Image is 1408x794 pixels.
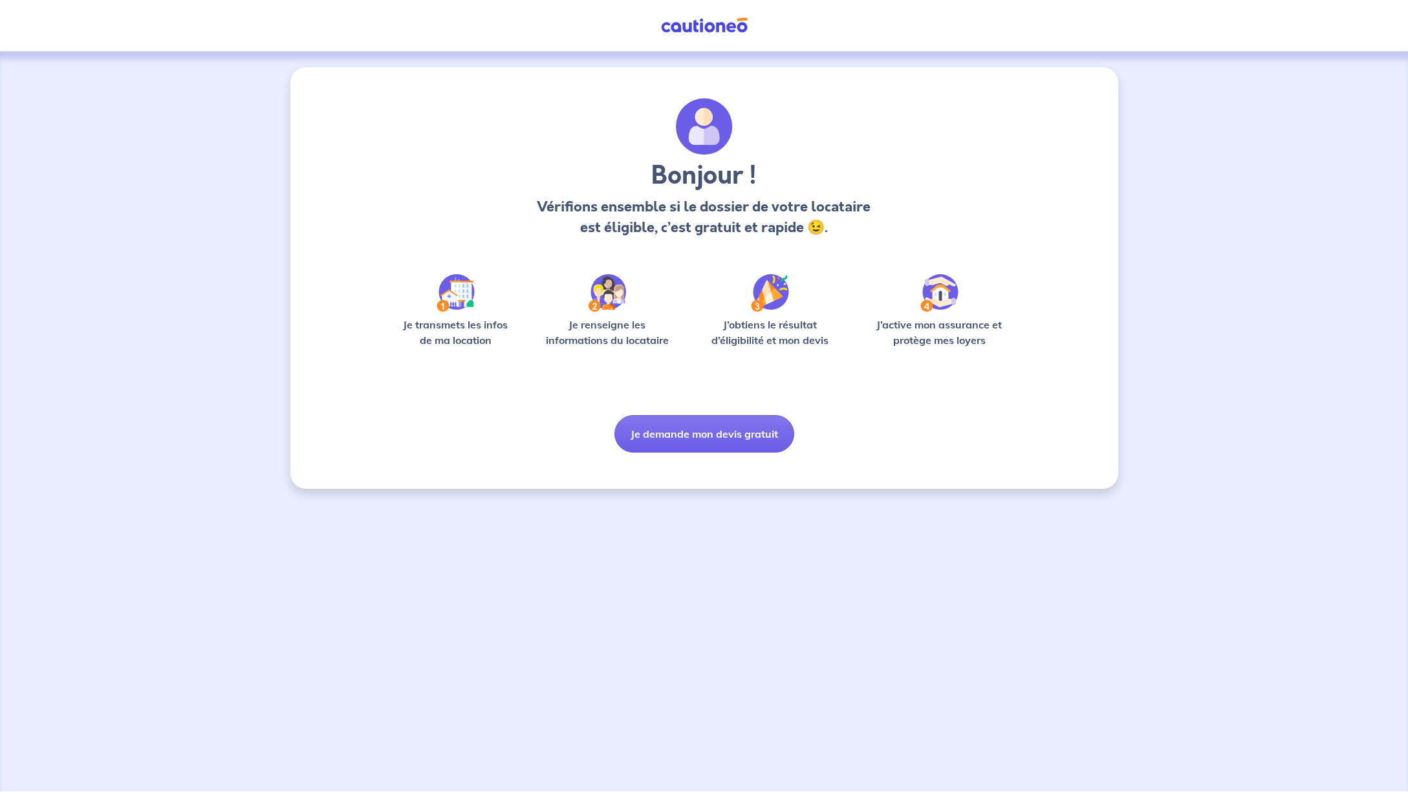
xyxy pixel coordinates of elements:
button: Je demande mon devis gratuit [614,415,794,453]
img: archivate [676,98,733,155]
p: J’active mon assurance et protège mes loyers [864,317,1015,348]
img: /static/f3e743aab9439237c3e2196e4328bba9/Step-3.svg [751,274,789,312]
p: Vérifions ensemble si le dossier de votre locataire est éligible, c’est gratuit et rapide 😉. [534,197,874,238]
p: Je renseigne les informations du locataire [538,317,677,348]
img: /static/bfff1cf634d835d9112899e6a3df1a5d/Step-4.svg [920,274,959,312]
img: /static/c0a346edaed446bb123850d2d04ad552/Step-2.svg [589,274,626,312]
img: /static/90a569abe86eec82015bcaae536bd8e6/Step-1.svg [437,274,475,312]
h3: Bonjour ! [534,160,874,191]
img: Cautioneo [656,17,753,34]
p: Je transmets les infos de ma location [394,317,517,348]
p: J’obtiens le résultat d’éligibilité et mon devis [697,317,843,348]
